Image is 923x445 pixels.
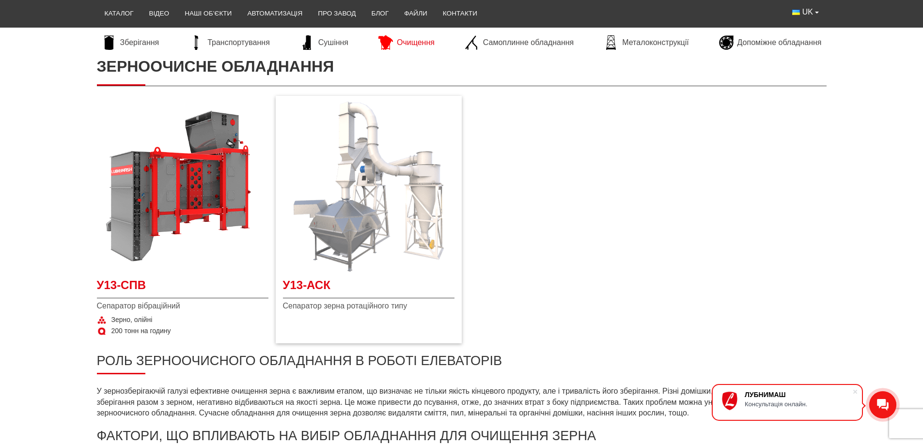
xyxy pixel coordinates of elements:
a: Зберігання [97,35,164,50]
a: Допоміжне обладнання [714,35,827,50]
span: Транспортування [207,37,270,48]
h1: Зерноочисне обладнання [97,47,827,86]
a: Контакти [435,3,485,24]
span: Самоплинне обладнання [483,37,574,48]
span: Допоміжне обладнання [737,37,822,48]
a: Сушіння [295,35,353,50]
a: У13-СПВ [97,277,268,299]
a: Файли [396,3,435,24]
h2: Роль зерноочисного обладнання в роботі елеваторів [97,353,827,375]
a: Відео [141,3,177,24]
div: ЛУБНИМАШ [745,391,852,399]
a: Металоконструкції [599,35,693,50]
span: Сушіння [318,37,348,48]
span: Очищення [397,37,435,48]
span: Зберігання [120,37,159,48]
a: Каталог [97,3,141,24]
a: Автоматизація [239,3,310,24]
img: Українська [792,10,800,15]
span: 200 тонн на годину [111,326,171,336]
a: Блог [363,3,396,24]
a: Про завод [310,3,363,24]
button: UK [784,3,826,21]
span: Сепаратор зерна ротаційного типу [283,301,454,311]
a: Транспортування [184,35,275,50]
a: У13-АСК [283,277,454,299]
span: Сепаратор вібраційний [97,301,268,311]
p: У зернозберігаючій галузі ефективне очищення зерна є важливим етапом, що визначає не тільки якіст... [97,386,827,418]
span: Зерно, олійні [111,315,153,325]
span: UK [802,7,813,17]
a: Наші об’єкти [177,3,239,24]
div: Консультація онлайн. [745,400,852,408]
a: Самоплинне обладнання [460,35,579,50]
span: Металоконструкції [622,37,688,48]
a: Очищення [374,35,439,50]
